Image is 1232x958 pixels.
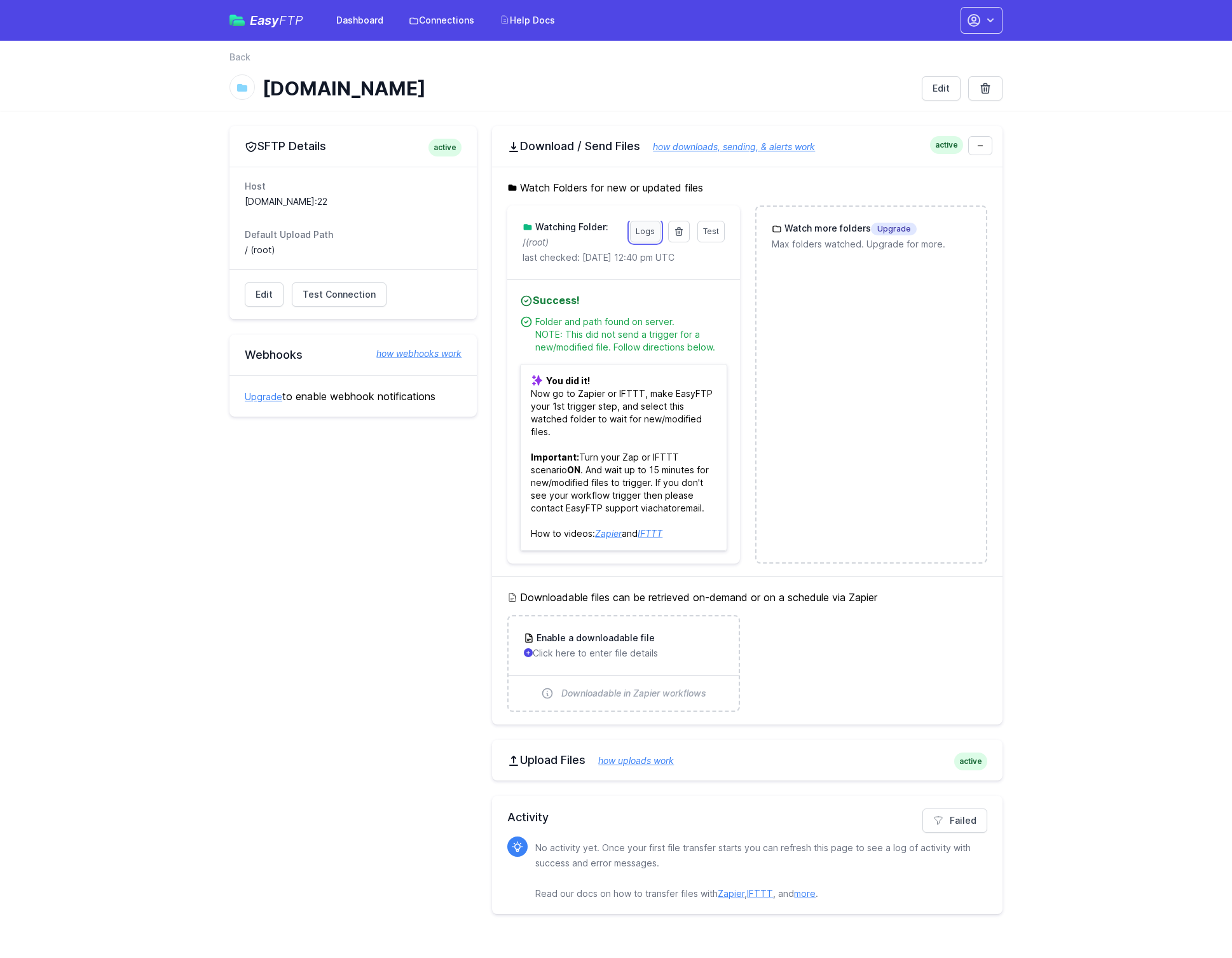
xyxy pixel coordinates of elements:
p: Max folders watched. Upgrade for more. [772,238,971,251]
a: Test Connection [292,282,387,307]
span: active [930,136,963,154]
a: Dashboard [329,9,391,32]
h3: Enable a downloadable file [534,632,655,644]
h2: Webhooks [245,347,462,363]
p: last checked: [DATE] 12:40 pm UTC [523,251,724,264]
h2: Download / Send Files [507,139,987,154]
h4: Success! [520,293,727,308]
iframe: Drift Widget Chat Controller [1168,894,1217,943]
a: chat [653,503,671,513]
a: Connections [401,9,482,32]
h3: Watch more folders [782,222,917,235]
a: Upgrade [245,391,282,402]
span: Easy [250,14,303,27]
a: more [794,888,816,899]
dt: Default Upload Path [245,228,462,241]
a: EasyFTP [229,14,303,27]
div: Folder and path found on server. NOTE: This did not send a trigger for a new/modified file. Follo... [535,316,727,354]
dd: / (root) [245,244,462,256]
h2: Activity [507,809,987,826]
a: IFTTT [638,528,662,539]
a: Help Docs [492,9,563,32]
span: Downloadable in Zapier workflows [561,687,706,700]
a: how downloads, sending, & alerts work [640,141,815,152]
a: Watch more foldersUpgrade Max folders watched. Upgrade for more. [756,207,986,266]
h1: [DOMAIN_NAME] [263,77,912,100]
a: Logs [630,221,660,242]
dt: Host [245,180,462,193]
b: You did it! [546,375,590,386]
a: Zapier [718,888,744,899]
nav: Breadcrumb [229,51,1003,71]
a: Test [697,221,725,242]
p: Click here to enter file details [524,647,723,660]
p: / [523,236,622,249]
span: FTP [279,13,303,28]
span: Test Connection [303,288,376,301]
h3: Watching Folder: [533,221,608,233]
h5: Downloadable files can be retrieved on-demand or on a schedule via Zapier [507,590,987,605]
p: Now go to Zapier or IFTTT, make EasyFTP your 1st trigger step, and select this watched folder to ... [520,364,727,551]
img: easyftp_logo.png [229,15,245,26]
i: (root) [526,237,549,247]
a: Back [229,51,250,64]
b: ON [567,464,580,475]
a: email [680,503,702,513]
a: Edit [922,76,961,101]
div: to enable webhook notifications [229,375,477,417]
a: how uploads work [585,755,674,766]
span: active [428,139,462,156]
a: Failed [922,809,987,833]
p: No activity yet. Once your first file transfer starts you can refresh this page to see a log of a... [535,840,977,901]
a: Zapier [595,528,622,539]
a: Enable a downloadable file Click here to enter file details Downloadable in Zapier workflows [509,616,738,711]
span: Test [703,226,719,236]
h2: Upload Files [507,753,987,768]
h5: Watch Folders for new or updated files [507,180,987,195]
dd: [DOMAIN_NAME]:22 [245,195,462,208]
span: active [954,753,987,770]
h2: SFTP Details [245,139,462,154]
a: Edit [245,282,284,307]
a: how webhooks work [364,347,462,360]
a: IFTTT [747,888,773,899]
span: Upgrade [871,223,917,235]
b: Important: [531,452,579,462]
